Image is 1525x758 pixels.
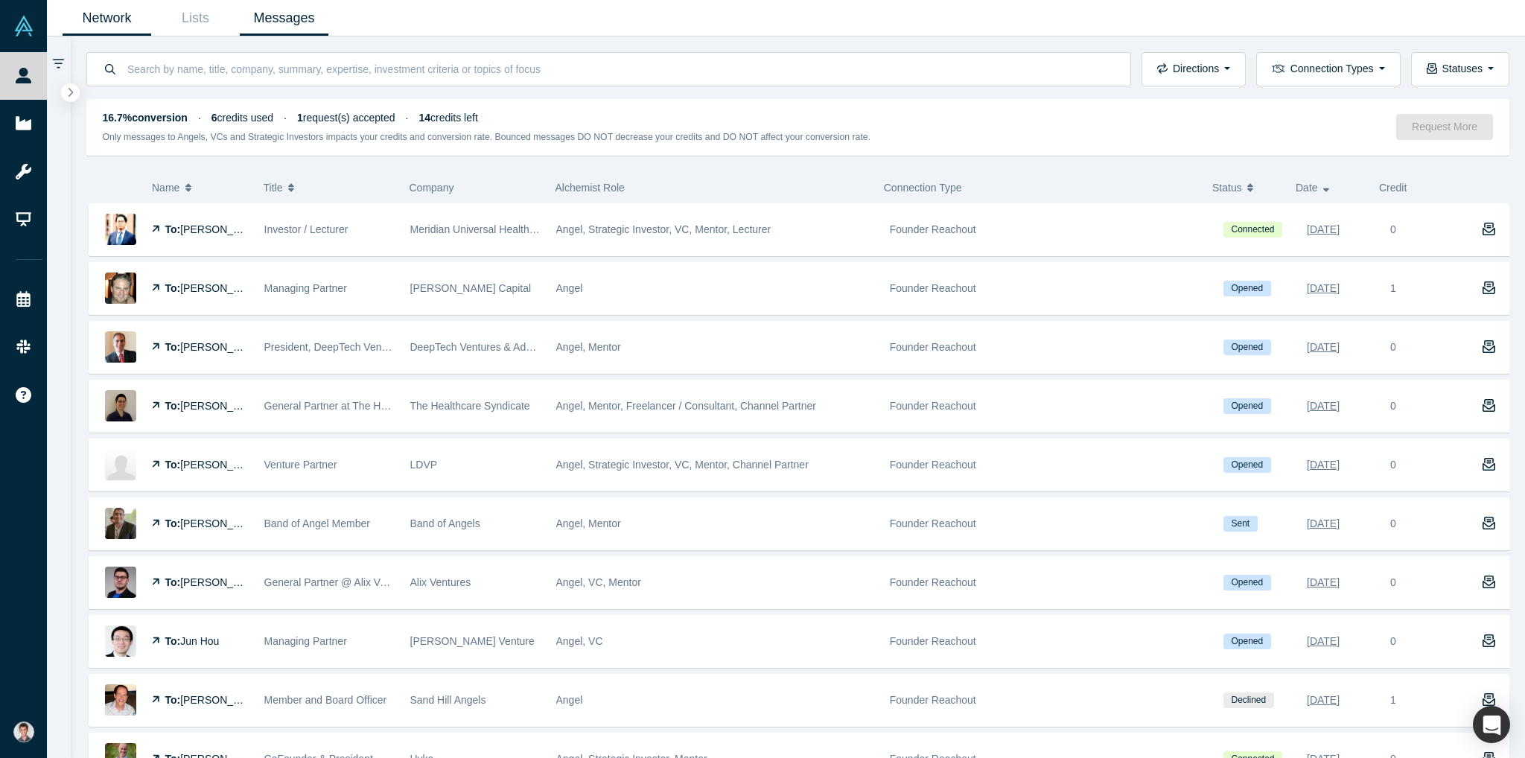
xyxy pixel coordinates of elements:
[180,282,266,294] span: [PERSON_NAME]
[105,449,136,480] img: Li Lin's Profile Image
[556,694,583,706] span: Angel
[556,282,583,294] span: Angel
[105,567,136,598] img: Chas Pulido's Profile Image
[152,172,248,203] button: Name
[198,112,201,124] span: ·
[1379,182,1407,194] span: Credit
[890,694,976,706] span: Founder Reachout
[1212,172,1280,203] button: Status
[264,459,337,471] span: Venture Partner
[418,112,477,124] span: credits left
[1307,511,1340,537] div: [DATE]
[884,182,962,194] span: Connection Type
[410,635,535,647] span: [PERSON_NAME] Venture
[1390,398,1396,414] div: 0
[211,112,217,124] strong: 6
[105,684,136,716] img: Amos Ben-Meir's Profile Image
[165,341,181,353] strong: To:
[165,400,181,412] strong: To:
[165,517,181,529] strong: To:
[105,390,136,421] img: Wendell Su's Profile Image
[180,400,266,412] span: [PERSON_NAME]
[1383,675,1466,726] div: 1
[297,112,303,124] strong: 1
[264,694,387,706] span: Member and Board Officer
[165,282,181,294] strong: To:
[165,694,181,706] strong: To:
[211,112,273,124] span: credits used
[264,172,283,203] span: Title
[1390,634,1396,649] div: 0
[105,331,136,363] img: Shrikant Lohokare's Profile Image
[165,223,181,235] strong: To:
[1223,398,1271,414] span: Opened
[1390,340,1396,355] div: 0
[165,576,181,588] strong: To:
[890,341,976,353] span: Founder Reachout
[180,223,266,235] span: [PERSON_NAME]
[1223,634,1271,649] span: Opened
[126,51,1115,86] input: Search by name, title, company, summary, expertise, investment criteria or topics of focus
[1223,516,1258,532] span: Sent
[1223,281,1271,296] span: Opened
[180,576,266,588] span: [PERSON_NAME]
[151,1,240,36] a: Lists
[1223,575,1271,590] span: Opened
[105,273,136,304] img: Scott Kosch's Profile Image
[1307,570,1340,596] div: [DATE]
[284,112,287,124] span: ·
[1383,263,1466,314] div: 1
[63,1,151,36] a: Network
[556,517,621,529] span: Angel, Mentor
[1223,222,1282,238] span: Connected
[890,282,976,294] span: Founder Reachout
[1307,217,1340,243] div: [DATE]
[410,517,480,529] span: Band of Angels
[105,214,136,245] img: J.P. Li's Profile Image
[264,576,416,588] span: General Partner @ Alix Ventures
[1390,222,1396,238] div: 0
[410,576,471,588] span: Alix Ventures
[890,576,976,588] span: Founder Reachout
[890,459,976,471] span: Founder Reachout
[297,112,395,124] span: request(s) accepted
[1307,393,1340,419] div: [DATE]
[103,132,871,142] small: Only messages to Angels, VCs and Strategic Investors impacts your credits and conversion rate. Bo...
[418,112,430,124] strong: 14
[1223,692,1274,708] span: Declined
[556,341,621,353] span: Angel, Mentor
[1307,276,1340,302] div: [DATE]
[1390,457,1396,473] div: 0
[180,635,219,647] span: Jun Hou
[264,282,347,294] span: Managing Partner
[264,172,394,203] button: Title
[180,517,266,529] span: [PERSON_NAME]
[410,282,532,294] span: [PERSON_NAME] Capital
[103,112,188,124] strong: 16.7% conversion
[1223,457,1271,473] span: Opened
[240,1,328,36] a: Messages
[410,400,530,412] span: The Healthcare Syndicate
[13,722,34,742] img: Satyam Goel's Account
[555,182,625,194] span: Alchemist Role
[264,517,370,529] span: Band of Angel Member
[410,182,454,194] span: Company
[105,508,136,539] img: Rachid Salik's Profile Image
[180,341,266,353] span: [PERSON_NAME]
[1256,52,1400,86] button: Connection Types
[556,223,771,235] span: Angel, Strategic Investor, VC, Mentor, Lecturer
[890,400,976,412] span: Founder Reachout
[264,400,473,412] span: General Partner at The Healthcare Syndicate
[13,16,34,36] img: Alchemist Vault Logo
[105,625,136,657] img: Jun Hou's Profile Image
[890,517,976,529] span: Founder Reachout
[890,223,976,235] span: Founder Reachout
[1390,575,1396,590] div: 0
[1142,52,1246,86] button: Directions
[1296,172,1318,203] span: Date
[556,400,816,412] span: Angel, Mentor, Freelancer / Consultant, Channel Partner
[1390,516,1396,532] div: 0
[165,459,181,471] strong: To:
[1307,334,1340,360] div: [DATE]
[406,112,409,124] span: ·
